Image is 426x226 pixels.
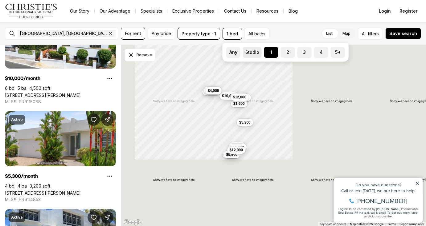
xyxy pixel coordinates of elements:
span: Save search [389,31,417,36]
img: logo [5,4,58,18]
button: Register [396,5,421,17]
button: Property type · 1 [178,28,220,40]
button: Share Property [101,113,113,126]
p: Active [11,215,23,220]
label: 2 [281,47,295,58]
button: $12,000 [227,146,245,154]
button: $8,600 [223,151,239,158]
span: $5,300 [239,120,251,125]
span: $9,500 [226,152,238,157]
button: For rent [121,28,145,40]
span: filters [368,30,379,37]
button: $12,000 [202,88,220,95]
span: Register [399,9,417,14]
label: 1 [264,47,278,58]
button: $10,000 [219,92,238,100]
a: Exclusive Properties [167,7,219,15]
button: Allfilters [358,28,383,40]
button: $10,000 [228,144,247,151]
button: $6,750 [229,142,245,149]
label: 3 [297,47,312,58]
span: I agree to be contacted by [PERSON_NAME] International Real Estate PR via text, call & email. To ... [8,38,88,50]
button: Login [375,5,395,17]
button: Save Property: 84 PARQUE DEL ORIENTE [88,113,100,126]
button: Property options [104,72,116,85]
span: [GEOGRAPHIC_DATA], [GEOGRAPHIC_DATA], [GEOGRAPHIC_DATA] [20,31,107,36]
button: $12,000 [231,93,249,101]
button: Contact Us [219,7,251,15]
button: All baths [244,28,269,40]
span: $10,000 [231,145,244,150]
button: $9,500 [224,151,240,158]
label: Map [338,28,355,39]
div: Call or text [DATE], we are here to help! [6,20,89,24]
button: Save Property: 9TH STREET URB. EL MIRADOR DE CUPEY #K-2 [88,211,100,224]
span: All [362,30,367,37]
span: $10,000 [222,93,235,98]
a: Blog [284,7,303,15]
a: Specialists [136,7,167,15]
a: Our Advantage [95,7,135,15]
span: Any price [152,31,171,36]
a: Our Story [65,7,94,15]
span: $1,600 [233,101,245,106]
span: $12,000 [233,95,246,100]
button: $3,000 [204,87,220,94]
a: 84 PARQUE DEL ORIENTE, SAN JUAN PR, 00926 [5,190,81,196]
span: $4,000 [208,88,219,93]
span: $12,000 [230,148,243,153]
a: 550 WAYMOUTH, MIRAMAR, SAN JUAN PR, 00907 [5,93,81,98]
span: For rent [125,31,141,36]
span: [PHONE_NUMBER] [25,29,77,35]
label: 5+ [331,47,345,58]
button: $4,000 [205,87,222,94]
button: $1,600 [231,100,247,107]
button: Dismiss drawing [125,49,155,61]
button: Share Property [101,211,113,224]
label: 4 [314,47,328,58]
a: Resources [252,7,283,15]
button: Any price [148,28,175,40]
label: Any [226,47,240,58]
label: Studio [243,47,262,58]
div: Do you have questions? [6,14,89,18]
span: Login [379,9,391,14]
button: 1 bed [223,28,242,40]
span: $5,000 [237,95,248,100]
button: Save search [385,28,421,39]
p: Active [11,117,23,122]
button: $5,300 [237,119,253,126]
button: Property options [104,170,116,182]
label: List [321,28,338,39]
